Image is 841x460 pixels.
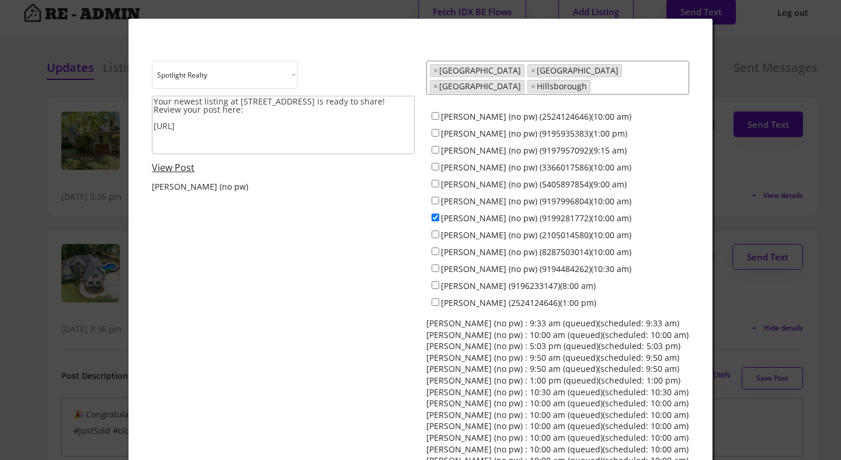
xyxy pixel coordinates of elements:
[441,297,596,308] label: [PERSON_NAME] (2524124646)(1:00 pm)
[527,64,622,77] li: Durham
[441,263,631,274] label: [PERSON_NAME] (no pw) (9194484262)(10:30 am)
[441,162,631,173] label: [PERSON_NAME] (no pw) (3366017586)(10:00 am)
[426,409,689,421] div: [PERSON_NAME] (no pw) : 10:00 am (queued)(scheduled: 10:00 am)
[426,340,680,352] div: [PERSON_NAME] (no pw) : 5:03 pm (queued)(scheduled: 5:03 pm)
[531,82,536,90] span: ×
[426,432,689,444] div: [PERSON_NAME] (no pw) : 10:00 am (queued)(scheduled: 10:00 am)
[441,246,631,257] label: [PERSON_NAME] (no pw) (8287503014)(10:00 am)
[426,386,689,398] div: [PERSON_NAME] (no pw) : 10:30 am (queued)(scheduled: 10:30 am)
[152,161,194,174] a: View Post
[426,444,689,455] div: [PERSON_NAME] (no pw) : 10:00 am (queued)(scheduled: 10:00 am)
[441,128,627,139] label: [PERSON_NAME] (no pw) (9195935383)(1:00 pm)
[441,179,627,190] label: [PERSON_NAME] (no pw) (5405897854)(9:00 am)
[531,67,536,75] span: ×
[527,80,590,93] li: Hillsborough
[430,80,524,93] li: Chapel Hill
[441,111,631,122] label: [PERSON_NAME] (no pw) (2524124646)(10:00 am)
[441,212,631,224] label: [PERSON_NAME] (no pw) (9199281772)(10:00 am)
[152,181,248,193] div: [PERSON_NAME] (no pw)
[441,280,596,291] label: [PERSON_NAME] (9196233147)(8:00 am)
[433,82,438,90] span: ×
[441,145,627,156] label: [PERSON_NAME] (no pw) (9197957092)(9:15 am)
[426,375,680,386] div: [PERSON_NAME] (no pw) : 1:00 pm (queued)(scheduled: 1:00 pm)
[441,196,631,207] label: [PERSON_NAME] (no pw) (9197996804)(10:00 am)
[433,67,438,75] span: ×
[430,64,524,77] li: Raleigh
[426,420,689,432] div: [PERSON_NAME] (no pw) : 10:00 am (queued)(scheduled: 10:00 am)
[441,229,631,241] label: [PERSON_NAME] (no pw) (2105014580)(10:00 am)
[426,318,679,329] div: [PERSON_NAME] (no pw) : 9:33 am (queued)(scheduled: 9:33 am)
[426,398,689,409] div: [PERSON_NAME] (no pw) : 10:00 am (queued)(scheduled: 10:00 am)
[426,363,679,375] div: [PERSON_NAME] (no pw) : 9:50 am (queued)(scheduled: 9:50 am)
[426,329,689,341] div: [PERSON_NAME] (no pw) : 10:00 am (queued)(scheduled: 10:00 am)
[426,352,679,364] div: [PERSON_NAME] (no pw) : 9:50 am (queued)(scheduled: 9:50 am)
